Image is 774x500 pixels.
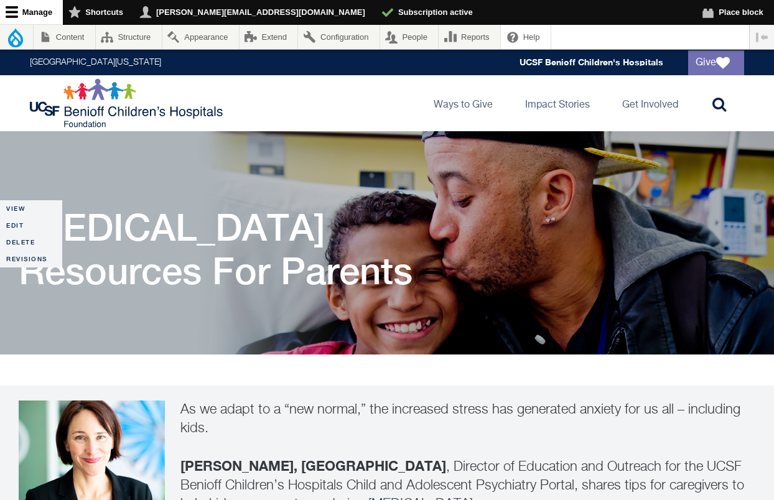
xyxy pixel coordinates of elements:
[240,25,298,49] a: Extend
[439,25,500,49] a: Reports
[30,78,226,128] img: Logo for UCSF Benioff Children's Hospitals Foundation
[96,25,162,49] a: Structure
[750,25,774,49] button: Vertical orientation
[520,57,663,68] a: UCSF Benioff Children's Hospitals
[19,205,442,292] h1: [MEDICAL_DATA] Resources For Parents
[298,25,379,49] a: Configuration
[34,25,95,49] a: Content
[380,25,439,49] a: People
[424,75,503,131] a: Ways to Give
[30,58,161,67] a: [GEOGRAPHIC_DATA][US_STATE]
[180,458,446,474] strong: [PERSON_NAME], [GEOGRAPHIC_DATA]
[612,75,688,131] a: Get Involved
[688,50,744,75] a: Give
[515,75,600,131] a: Impact Stories
[162,25,239,49] a: Appearance
[501,25,551,49] a: Help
